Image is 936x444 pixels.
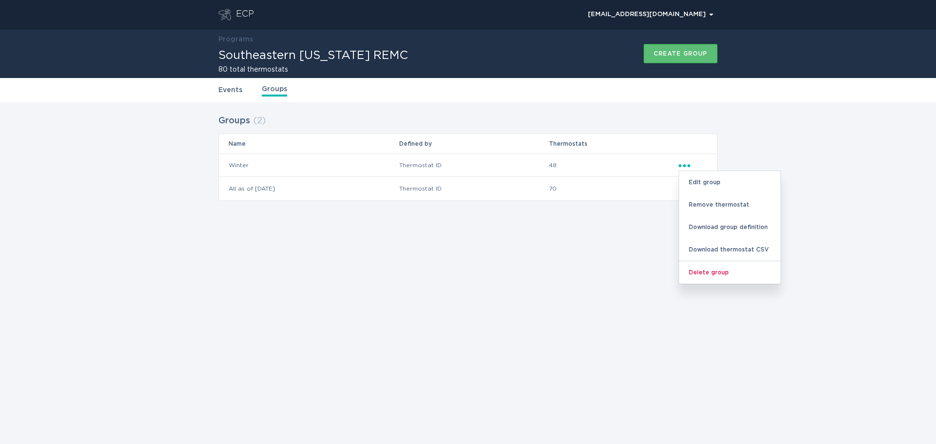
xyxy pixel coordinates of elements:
[584,7,718,22] button: Open user account details
[218,36,253,43] a: Programs
[218,66,408,73] h2: 80 total thermostats
[219,177,717,200] tr: 670a9e0ec7214355a48a3aafb5ca250b
[548,177,678,200] td: 70
[679,238,780,261] div: Download thermostat CSV
[584,7,718,22] div: Popover menu
[679,261,780,284] div: Delete group
[218,85,242,96] a: Events
[219,154,399,177] td: Winter
[679,216,780,238] div: Download group definition
[548,154,678,177] td: 48
[399,134,548,154] th: Defined by
[548,134,678,154] th: Thermostats
[219,177,399,200] td: All as of [DATE]
[236,9,254,20] div: ECP
[679,193,780,216] div: Remove thermostat
[218,9,231,20] button: Go to dashboard
[399,154,548,177] td: Thermostat ID
[679,171,780,193] div: Edit group
[218,50,408,61] h1: Southeastern [US_STATE] REMC
[219,134,399,154] th: Name
[218,112,250,130] h2: Groups
[654,51,707,57] div: Create group
[588,12,713,18] div: [EMAIL_ADDRESS][DOMAIN_NAME]
[643,44,718,63] button: Create group
[253,116,266,125] span: ( 2 )
[219,154,717,177] tr: 31ee59fe274e43979f76d73423fc2cce
[262,84,287,97] a: Groups
[219,134,717,154] tr: Table Headers
[399,177,548,200] td: Thermostat ID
